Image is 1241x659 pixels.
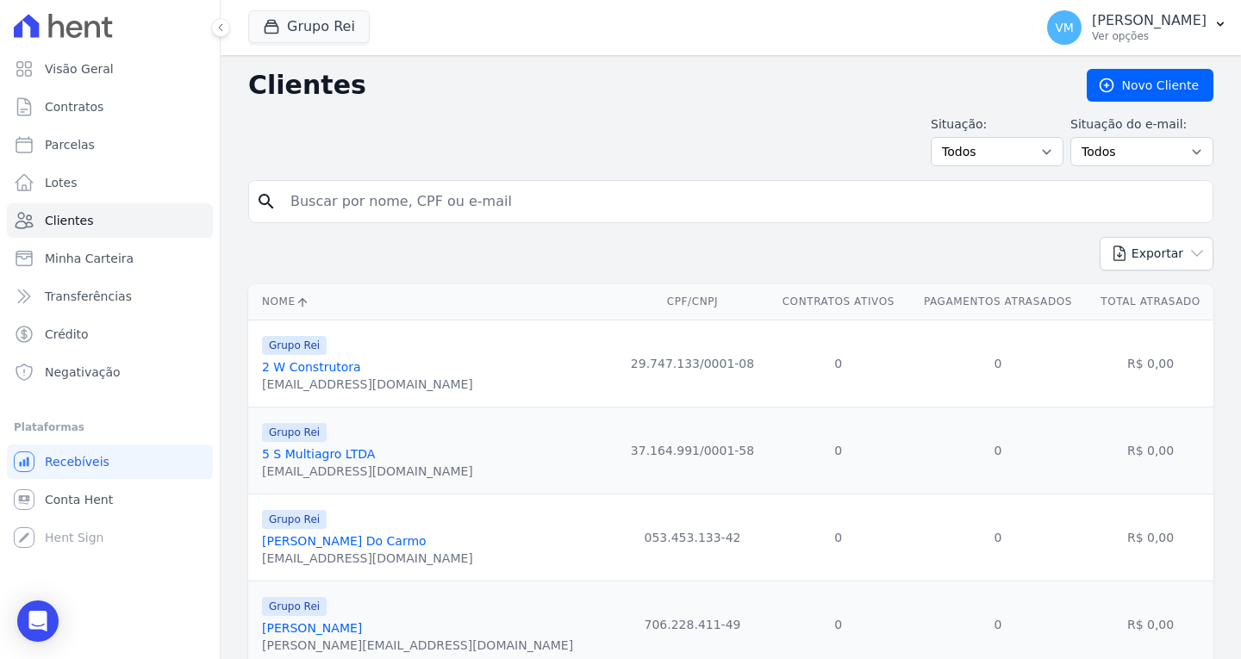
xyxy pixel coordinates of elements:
[616,284,769,320] th: CPF/CNPJ
[7,355,213,389] a: Negativação
[7,127,213,162] a: Parcelas
[7,279,213,314] a: Transferências
[262,550,473,567] div: [EMAIL_ADDRESS][DOMAIN_NAME]
[769,320,908,407] td: 0
[45,491,113,508] span: Conta Hent
[1088,494,1213,581] td: R$ 0,00
[1100,237,1213,270] button: Exportar
[45,250,134,267] span: Minha Carteira
[7,317,213,351] a: Crédito
[616,320,769,407] td: 29.747.133/0001-08
[7,241,213,276] a: Minha Carteira
[262,463,473,480] div: [EMAIL_ADDRESS][DOMAIN_NAME]
[1033,3,1241,52] button: VM [PERSON_NAME] Ver opções
[262,447,375,461] a: 5 S Multiagro LTDA
[1055,22,1074,34] span: VM
[262,597,327,616] span: Grupo Rei
[1088,407,1213,494] td: R$ 0,00
[45,174,78,191] span: Lotes
[45,212,93,229] span: Clientes
[7,482,213,517] a: Conta Hent
[45,60,114,78] span: Visão Geral
[248,284,616,320] th: Nome
[908,284,1088,320] th: Pagamentos Atrasados
[256,191,277,212] i: search
[7,445,213,479] a: Recebíveis
[262,510,327,529] span: Grupo Rei
[262,423,327,442] span: Grupo Rei
[7,90,213,124] a: Contratos
[1070,115,1213,134] label: Situação do e-mail:
[616,407,769,494] td: 37.164.991/0001-58
[248,10,370,43] button: Grupo Rei
[1092,12,1207,29] p: [PERSON_NAME]
[769,284,908,320] th: Contratos Ativos
[931,115,1063,134] label: Situação:
[45,288,132,305] span: Transferências
[280,184,1206,219] input: Buscar por nome, CPF ou e-mail
[17,600,59,642] div: Open Intercom Messenger
[7,203,213,238] a: Clientes
[262,621,362,635] a: [PERSON_NAME]
[45,364,121,381] span: Negativação
[616,494,769,581] td: 053.453.133-42
[45,326,89,343] span: Crédito
[45,453,109,470] span: Recebíveis
[908,407,1088,494] td: 0
[769,407,908,494] td: 0
[14,417,206,438] div: Plataformas
[908,494,1088,581] td: 0
[1088,320,1213,407] td: R$ 0,00
[45,98,103,115] span: Contratos
[262,376,473,393] div: [EMAIL_ADDRESS][DOMAIN_NAME]
[262,336,327,355] span: Grupo Rei
[1087,69,1213,102] a: Novo Cliente
[1088,284,1213,320] th: Total Atrasado
[262,360,361,374] a: 2 W Construtora
[769,494,908,581] td: 0
[7,52,213,86] a: Visão Geral
[45,136,95,153] span: Parcelas
[1092,29,1207,43] p: Ver opções
[262,637,573,654] div: [PERSON_NAME][EMAIL_ADDRESS][DOMAIN_NAME]
[262,534,427,548] a: [PERSON_NAME] Do Carmo
[908,320,1088,407] td: 0
[248,70,1059,101] h2: Clientes
[7,165,213,200] a: Lotes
